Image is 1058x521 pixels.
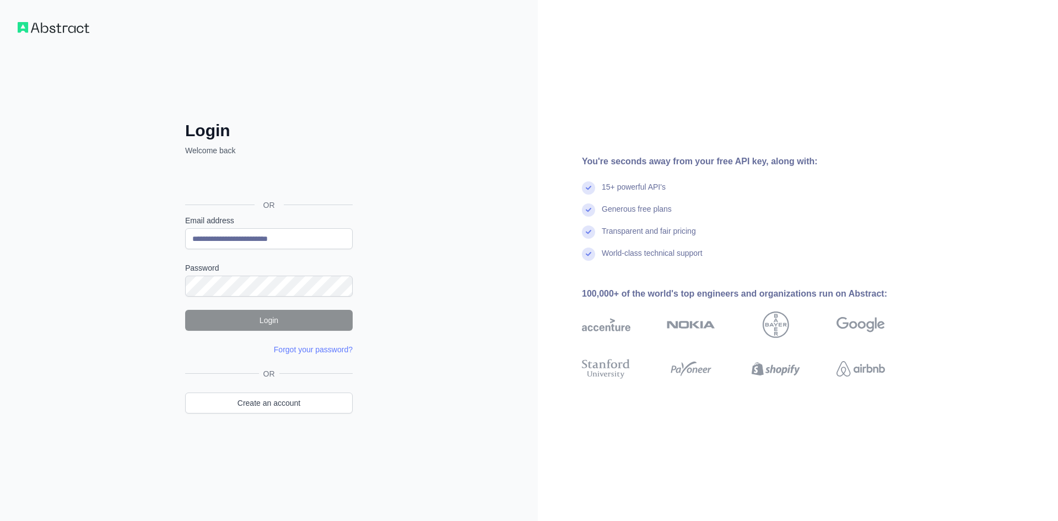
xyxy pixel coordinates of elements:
[185,145,353,156] p: Welcome back
[667,311,715,338] img: nokia
[274,345,353,354] a: Forgot your password?
[185,262,353,273] label: Password
[259,368,279,379] span: OR
[180,168,356,192] iframe: Sign in with Google Button
[752,357,800,381] img: shopify
[582,248,595,261] img: check mark
[185,121,353,141] h2: Login
[602,181,666,203] div: 15+ powerful API's
[836,357,885,381] img: airbnb
[602,248,703,270] div: World-class technical support
[255,200,284,211] span: OR
[582,357,630,381] img: stanford university
[582,225,595,239] img: check mark
[582,181,595,195] img: check mark
[185,215,353,226] label: Email address
[667,357,715,381] img: payoneer
[582,203,595,217] img: check mark
[582,311,630,338] img: accenture
[185,310,353,331] button: Login
[836,311,885,338] img: google
[185,393,353,413] a: Create an account
[18,22,89,33] img: Workflow
[602,203,672,225] div: Generous free plans
[582,287,920,300] div: 100,000+ of the world's top engineers and organizations run on Abstract:
[582,155,920,168] div: You're seconds away from your free API key, along with:
[602,225,696,248] div: Transparent and fair pricing
[763,311,789,338] img: bayer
